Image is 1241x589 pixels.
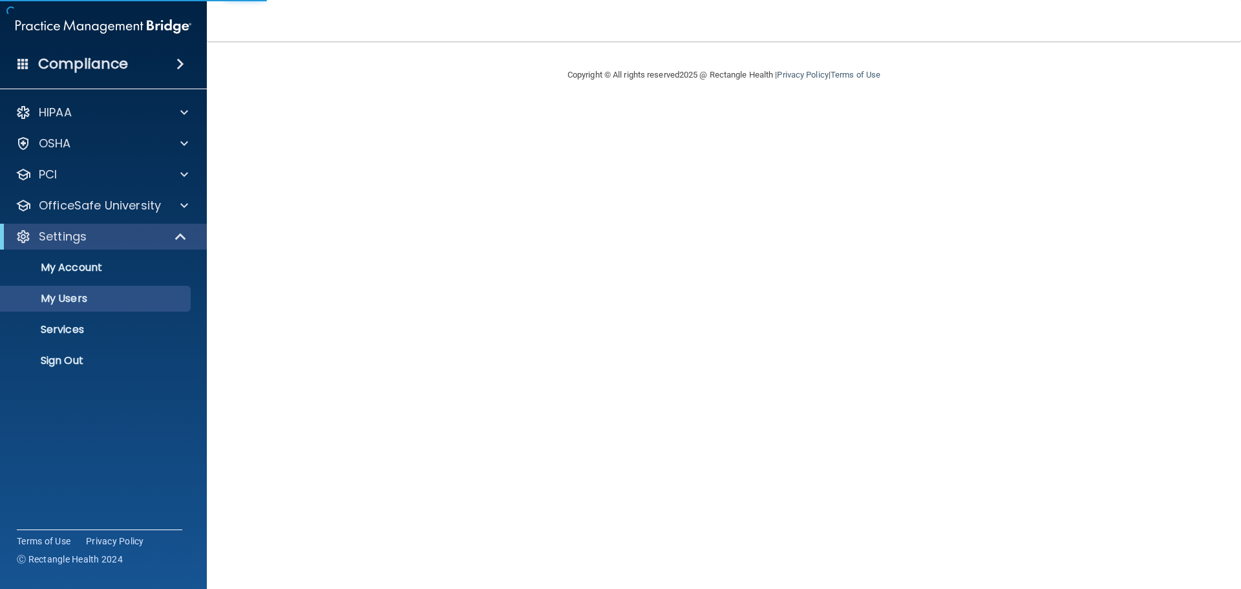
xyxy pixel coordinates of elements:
[8,323,185,336] p: Services
[38,55,128,73] h4: Compliance
[16,198,188,213] a: OfficeSafe University
[86,535,144,548] a: Privacy Policy
[16,167,188,182] a: PCI
[39,136,71,151] p: OSHA
[39,198,161,213] p: OfficeSafe University
[39,229,87,244] p: Settings
[8,292,185,305] p: My Users
[488,54,960,96] div: Copyright © All rights reserved 2025 @ Rectangle Health | |
[777,70,828,80] a: Privacy Policy
[39,105,72,120] p: HIPAA
[8,354,185,367] p: Sign Out
[16,105,188,120] a: HIPAA
[8,261,185,274] p: My Account
[39,167,57,182] p: PCI
[17,553,123,566] span: Ⓒ Rectangle Health 2024
[17,535,70,548] a: Terms of Use
[16,136,188,151] a: OSHA
[16,14,191,39] img: PMB logo
[16,229,187,244] a: Settings
[831,70,880,80] a: Terms of Use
